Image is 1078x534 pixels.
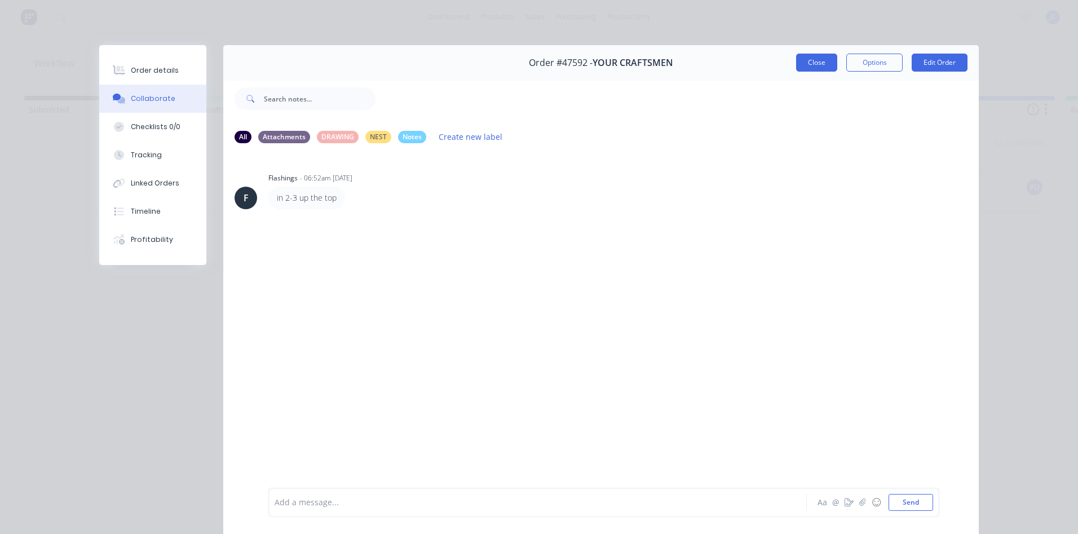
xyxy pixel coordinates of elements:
[796,54,837,72] button: Close
[268,173,298,183] div: Flashings
[99,169,206,197] button: Linked Orders
[244,191,249,205] div: F
[235,131,251,143] div: All
[529,58,593,68] span: Order #47592 -
[99,85,206,113] button: Collaborate
[846,54,903,72] button: Options
[317,131,359,143] div: DRAWING
[131,206,161,217] div: Timeline
[99,197,206,226] button: Timeline
[593,58,673,68] span: YOUR CRAFTSMEN
[131,235,173,245] div: Profitability
[398,131,426,143] div: Notes
[912,54,967,72] button: Edit Order
[815,496,829,509] button: Aa
[433,129,509,144] button: Create new label
[869,496,883,509] button: ☺
[264,87,375,110] input: Search notes...
[99,56,206,85] button: Order details
[131,150,162,160] div: Tracking
[99,226,206,254] button: Profitability
[889,494,933,511] button: Send
[131,94,175,104] div: Collaborate
[277,192,337,204] p: in 2-3 up the top
[131,178,179,188] div: Linked Orders
[300,173,352,183] div: - 06:52am [DATE]
[99,141,206,169] button: Tracking
[99,113,206,141] button: Checklists 0/0
[131,122,180,132] div: Checklists 0/0
[131,65,179,76] div: Order details
[258,131,310,143] div: Attachments
[365,131,391,143] div: NEST
[829,496,842,509] button: @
